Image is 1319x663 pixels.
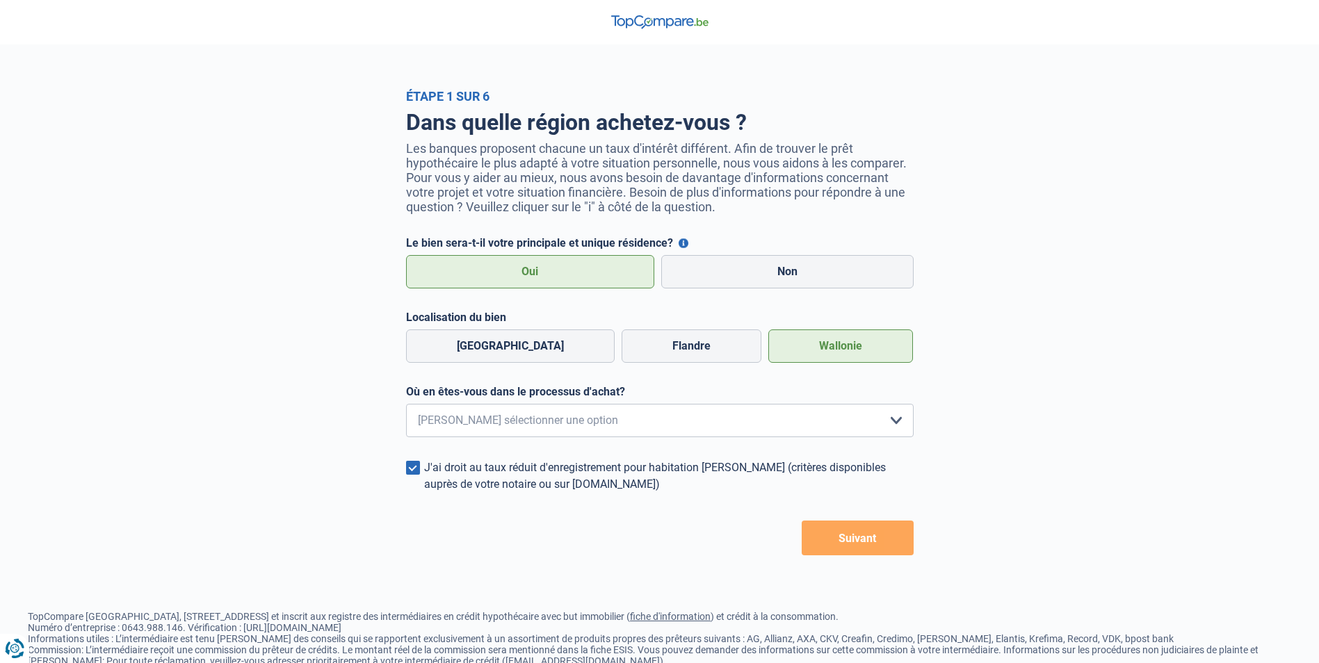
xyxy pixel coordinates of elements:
[424,459,914,493] div: J'ai droit au taux réduit d'enregistrement pour habitation [PERSON_NAME] (critères disponibles au...
[679,238,688,248] button: Le bien sera-t-il votre principale et unique résidence?
[406,236,914,249] label: Le bien sera-t-il votre principale et unique résidence?
[406,329,615,363] label: [GEOGRAPHIC_DATA]
[611,15,709,29] img: TopCompare Logo
[768,329,913,363] label: Wallonie
[622,329,761,363] label: Flandre
[406,89,914,104] div: Étape 1 sur 6
[406,255,655,288] label: Oui
[406,109,914,136] h1: Dans quelle région achetez-vous ?
[661,255,914,288] label: Non
[406,385,914,398] label: Où en êtes-vous dans le processus d'achat?
[802,521,914,555] button: Suivant
[630,611,711,622] a: fiche d'information
[406,141,914,214] p: Les banques proposent chacune un taux d'intérêt différent. Afin de trouver le prêt hypothécaire l...
[406,311,914,324] label: Localisation du bien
